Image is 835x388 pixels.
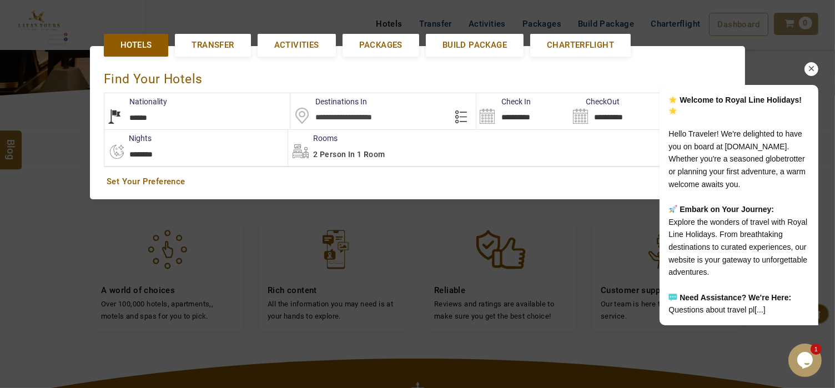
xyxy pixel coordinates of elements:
[359,39,403,51] span: Packages
[290,96,367,107] label: Destinations In
[343,34,419,57] a: Packages
[107,176,728,188] a: Set Your Preference
[175,34,250,57] a: Transfer
[258,34,336,57] a: Activities
[476,96,531,107] label: Check In
[476,93,569,129] input: Search
[104,133,152,144] label: nights
[426,34,524,57] a: Build Package
[104,60,731,93] div: Find Your Hotels
[120,39,152,51] span: Hotels
[288,133,338,144] label: Rooms
[788,344,824,377] iframe: chat widget
[570,93,662,129] input: Search
[104,96,167,107] label: Nationality
[104,34,168,57] a: Hotels
[547,39,614,51] span: Charterflight
[442,39,507,51] span: Build Package
[274,39,319,51] span: Activities
[192,39,234,51] span: Transfer
[530,34,631,57] a: Charterflight
[313,150,385,159] span: 2 Person in 1 Room
[570,96,620,107] label: CheckOut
